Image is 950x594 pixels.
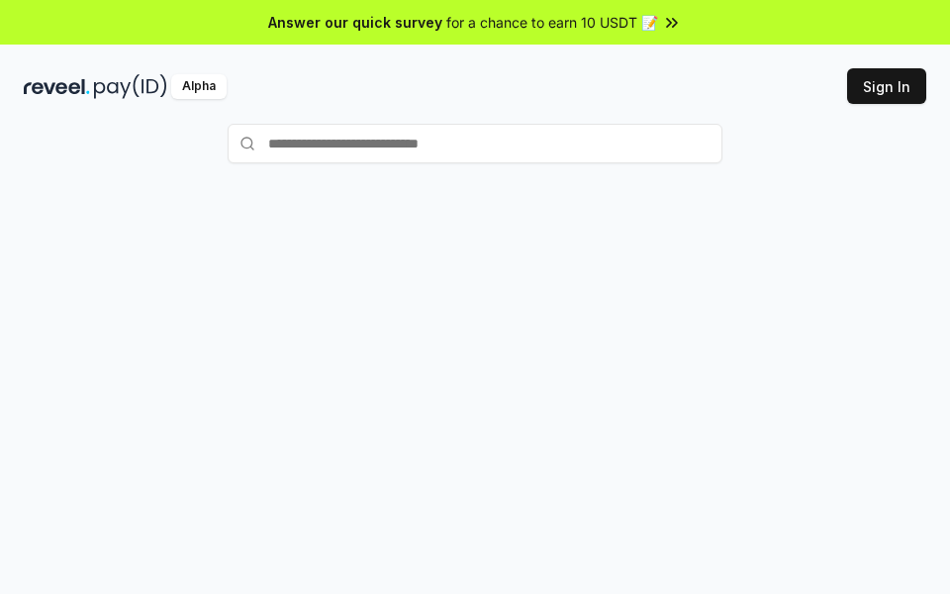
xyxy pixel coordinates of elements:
div: Alpha [171,74,227,99]
button: Sign In [847,68,926,104]
span: for a chance to earn 10 USDT 📝 [446,12,658,33]
span: Answer our quick survey [268,12,442,33]
img: reveel_dark [24,74,90,99]
img: pay_id [94,74,167,99]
